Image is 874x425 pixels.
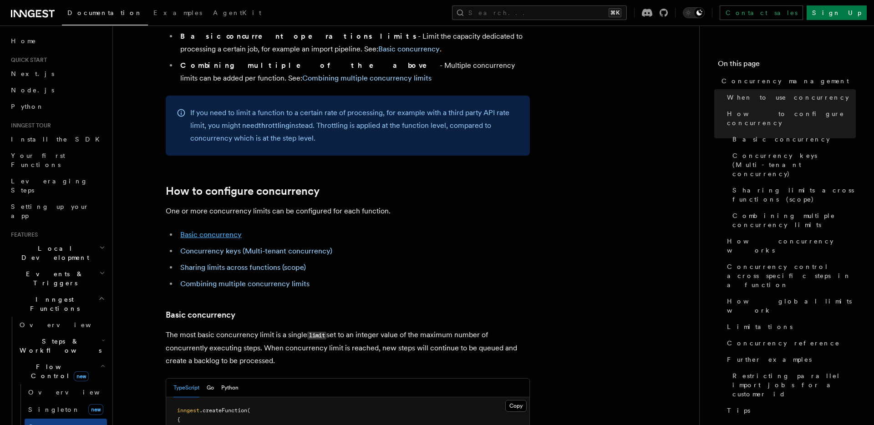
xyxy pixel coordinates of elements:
[166,309,235,321] a: Basic concurrency
[166,185,320,197] a: How to configure concurrency
[609,8,621,17] kbd: ⌘K
[7,122,51,129] span: Inngest tour
[378,45,440,53] a: Basic concurrency
[302,74,432,82] a: Combining multiple concurrency limits
[221,379,239,397] button: Python
[25,384,107,400] a: Overview
[16,359,107,384] button: Flow Controlnew
[7,33,107,49] a: Home
[723,335,856,351] a: Concurrency reference
[190,106,519,145] p: If you need to limit a function to a certain rate of processing, for example with a third party A...
[28,389,122,396] span: Overview
[20,321,113,329] span: Overview
[180,279,310,288] a: Combining multiple concurrency limits
[729,368,856,402] a: Restricting parallel import jobs for a customer id
[247,407,250,414] span: (
[505,400,527,412] button: Copy
[727,355,812,364] span: Further examples
[7,231,38,238] span: Features
[199,407,247,414] span: .createFunction
[153,9,202,16] span: Examples
[180,32,418,40] strong: Basic concurrent operations limits
[177,407,199,414] span: inngest
[723,351,856,368] a: Further examples
[723,233,856,258] a: How concurrency works
[727,93,849,102] span: When to use concurrency
[727,109,856,127] span: How to configure concurrency
[178,30,530,56] li: - Limit the capacity dedicated to processing a certain job, for example an import pipeline. See: .
[727,297,856,315] span: How global limits work
[180,61,440,70] strong: Combining multiple of the above
[718,58,856,73] h4: On this page
[729,182,856,207] a: Sharing limits across functions (scope)
[7,244,99,262] span: Local Development
[723,89,856,106] a: When to use concurrency
[16,317,107,333] a: Overview
[7,173,107,198] a: Leveraging Steps
[7,131,107,147] a: Install the SDK
[727,339,840,348] span: Concurrency reference
[723,106,856,131] a: How to configure concurrency
[11,177,88,194] span: Leveraging Steps
[67,9,142,16] span: Documentation
[259,121,290,130] a: throttling
[11,152,65,168] span: Your first Functions
[732,211,856,229] span: Combining multiple concurrency limits
[208,3,267,25] a: AgentKit
[28,406,80,413] span: Singleton
[732,186,856,204] span: Sharing limits across functions (scope)
[166,329,530,367] p: The most basic concurrency limit is a single set to an integer value of the maximum number of con...
[177,416,180,423] span: {
[807,5,867,20] a: Sign Up
[148,3,208,25] a: Examples
[7,147,107,173] a: Your first Functions
[180,230,242,239] a: Basic concurrency
[732,371,856,399] span: Restricting parallel import jobs for a customer id
[7,98,107,115] a: Python
[7,82,107,98] a: Node.js
[7,66,107,82] a: Next.js
[7,56,47,64] span: Quick start
[307,332,326,339] code: limit
[729,147,856,182] a: Concurrency keys (Multi-tenant concurrency)
[213,9,261,16] span: AgentKit
[7,269,99,288] span: Events & Triggers
[732,151,856,178] span: Concurrency keys (Multi-tenant concurrency)
[173,379,199,397] button: TypeScript
[7,295,98,313] span: Inngest Functions
[683,7,705,18] button: Toggle dark mode
[7,240,107,266] button: Local Development
[180,247,332,255] a: Concurrency keys (Multi-tenant concurrency)
[11,70,54,77] span: Next.js
[722,76,849,86] span: Concurrency management
[727,237,856,255] span: How concurrency works
[88,404,103,415] span: new
[727,262,856,289] span: Concurrency control across specific steps in a function
[178,59,530,85] li: - Multiple concurrency limits can be added per function. See:
[723,258,856,293] a: Concurrency control across specific steps in a function
[7,266,107,291] button: Events & Triggers
[11,86,54,94] span: Node.js
[11,203,89,219] span: Setting up your app
[7,198,107,224] a: Setting up your app
[723,402,856,419] a: Tips
[718,73,856,89] a: Concurrency management
[180,263,306,272] a: Sharing limits across functions (scope)
[74,371,89,381] span: new
[720,5,803,20] a: Contact sales
[729,131,856,147] a: Basic concurrency
[16,337,102,355] span: Steps & Workflows
[16,362,100,380] span: Flow Control
[7,291,107,317] button: Inngest Functions
[62,3,148,25] a: Documentation
[723,293,856,319] a: How global limits work
[11,36,36,46] span: Home
[11,103,44,110] span: Python
[16,333,107,359] button: Steps & Workflows
[11,136,105,143] span: Install the SDK
[729,207,856,233] a: Combining multiple concurrency limits
[723,319,856,335] a: Limitations
[25,400,107,419] a: Singletonnew
[727,322,793,331] span: Limitations
[727,406,750,415] span: Tips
